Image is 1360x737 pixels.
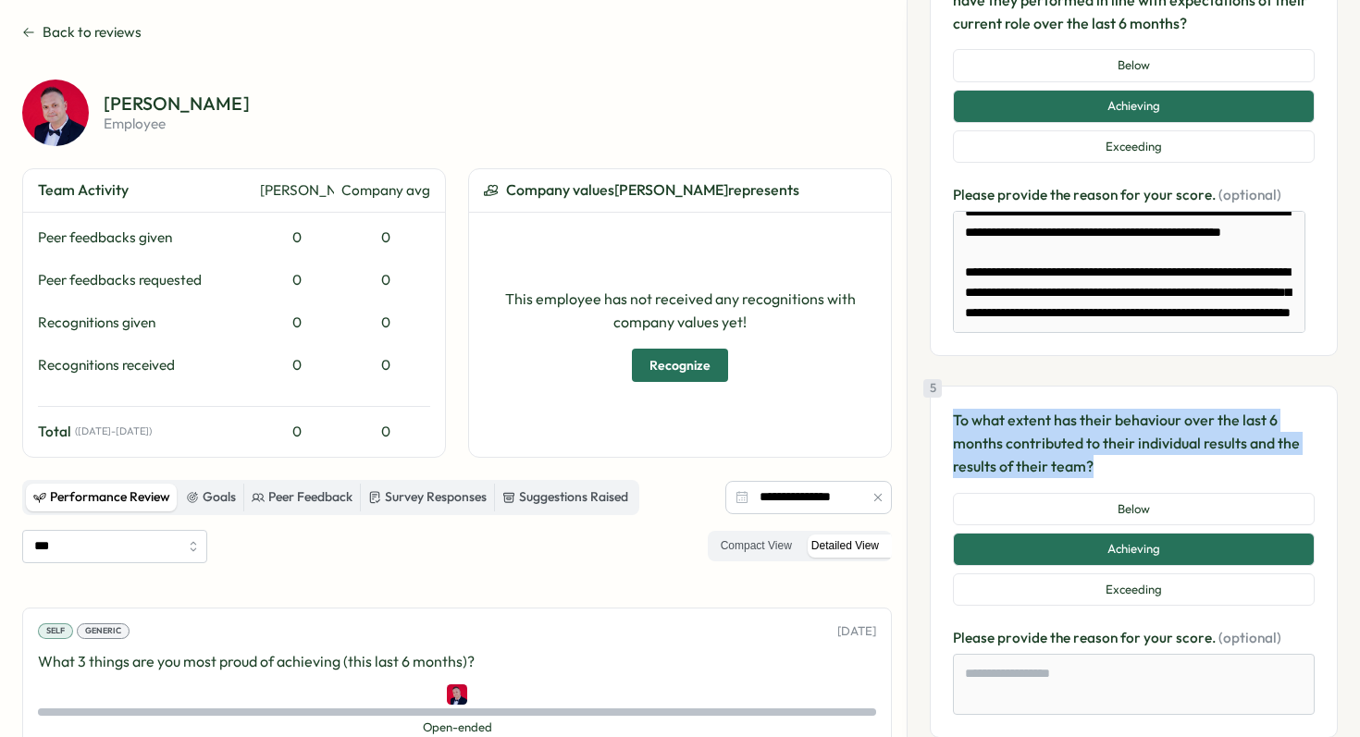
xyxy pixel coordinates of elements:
span: Please [953,186,997,203]
div: 0 [341,227,430,248]
div: Recognitions given [38,313,253,333]
p: What 3 things are you most proud of achieving (this last 6 months)? [38,650,876,673]
span: your [1144,629,1176,646]
div: Peer feedbacks requested [38,270,253,290]
div: Company avg [341,180,430,201]
span: Recognize [649,350,711,381]
div: Recognitions received [38,355,253,375]
p: [PERSON_NAME] [104,94,250,113]
div: Performance Review [33,487,170,508]
div: 0 [260,270,334,290]
div: Survey Responses [368,487,487,508]
button: Back to reviews [22,22,142,43]
div: Generic [77,623,130,640]
span: score. [1176,629,1218,646]
label: Detailed View [802,534,888,558]
button: Below [953,493,1315,526]
div: 0 [260,313,334,333]
p: To what extent has their behaviour over the last 6 months contributed to their individual results... [953,409,1315,477]
div: Peer Feedback [252,487,352,508]
div: Goals [186,487,236,508]
button: Achieving [953,533,1315,566]
img: Steven [22,80,89,146]
label: Compact View [711,534,801,558]
div: 0 [341,270,430,290]
button: Exceeding [953,573,1315,607]
span: Back to reviews [43,22,142,43]
span: for [1120,629,1144,646]
div: Team Activity [38,178,253,202]
p: employee [104,117,250,130]
div: 0 [341,355,430,375]
span: Total [38,422,71,442]
span: provide [997,629,1050,646]
span: for [1120,186,1144,203]
div: [PERSON_NAME] [260,180,334,201]
p: This employee has not received any recognitions with company values yet! [484,288,876,334]
p: [DATE] [837,623,876,640]
img: Steven [447,684,467,705]
div: 0 [260,227,334,248]
div: 0 [260,355,334,375]
button: Below [953,49,1315,82]
div: 0 [341,313,430,333]
button: Achieving [953,90,1315,123]
div: Self [38,623,73,640]
span: (optional) [1218,186,1281,203]
div: 0 [341,422,430,442]
span: the [1050,186,1073,203]
span: Company values [PERSON_NAME] represents [506,178,799,202]
div: Peer feedbacks given [38,227,253,248]
span: provide [997,186,1050,203]
span: reason [1073,186,1120,203]
span: reason [1073,629,1120,646]
div: 5 [923,379,942,398]
button: Recognize [632,349,728,382]
span: score. [1176,186,1218,203]
span: (optional) [1218,629,1281,646]
span: the [1050,629,1073,646]
button: Exceeding [953,130,1315,164]
span: Open-ended [38,719,876,736]
div: 0 [260,422,334,442]
span: Please [953,629,997,646]
span: your [1144,186,1176,203]
div: Suggestions Raised [502,487,628,508]
span: ( [DATE] - [DATE] ) [75,425,152,437]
